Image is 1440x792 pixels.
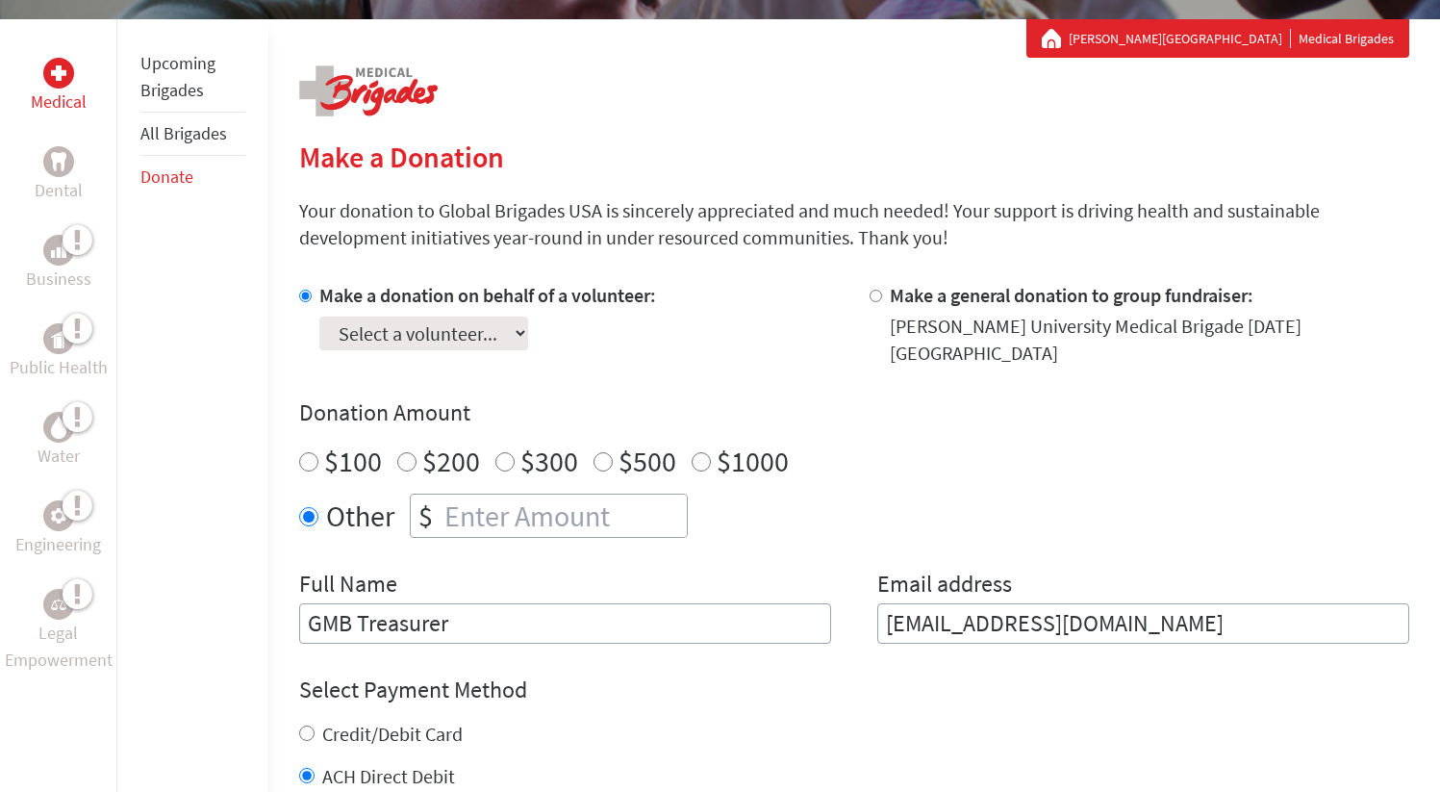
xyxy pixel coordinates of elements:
[51,508,66,524] img: Engineering
[140,156,245,198] li: Donate
[140,166,193,188] a: Donate
[35,146,83,204] a: DentalDental
[299,569,397,603] label: Full Name
[43,323,74,354] div: Public Health
[717,443,789,479] label: $1000
[299,603,831,644] input: Enter Full Name
[15,500,101,558] a: EngineeringEngineering
[1042,29,1394,48] div: Medical Brigades
[43,58,74,89] div: Medical
[43,500,74,531] div: Engineering
[520,443,578,479] label: $300
[299,397,1409,428] h4: Donation Amount
[51,416,66,438] img: Water
[31,58,87,115] a: MedicalMedical
[10,354,108,381] p: Public Health
[51,65,66,81] img: Medical
[35,177,83,204] p: Dental
[26,235,91,293] a: BusinessBusiness
[877,569,1012,603] label: Email address
[411,495,441,537] div: $
[422,443,480,479] label: $200
[51,243,66,258] img: Business
[619,443,676,479] label: $500
[43,589,74,620] div: Legal Empowerment
[43,235,74,266] div: Business
[299,675,1409,705] h4: Select Payment Method
[140,52,215,101] a: Upcoming Brigades
[51,152,66,170] img: Dental
[324,443,382,479] label: $100
[322,722,463,746] label: Credit/Debit Card
[299,65,438,116] img: logo-medical.png
[26,266,91,293] p: Business
[31,89,87,115] p: Medical
[140,122,227,144] a: All Brigades
[877,603,1409,644] input: Your Email
[299,197,1409,251] p: Your donation to Global Brigades USA is sincerely appreciated and much needed! Your support is dr...
[319,283,656,307] label: Make a donation on behalf of a volunteer:
[10,323,108,381] a: Public HealthPublic Health
[51,599,66,610] img: Legal Empowerment
[299,140,1409,174] h2: Make a Donation
[38,443,80,470] p: Water
[43,146,74,177] div: Dental
[1069,29,1291,48] a: [PERSON_NAME][GEOGRAPHIC_DATA]
[4,589,113,674] a: Legal EmpowermentLegal Empowerment
[51,329,66,348] img: Public Health
[43,412,74,443] div: Water
[890,283,1253,307] label: Make a general donation to group fundraiser:
[326,494,394,538] label: Other
[38,412,80,470] a: WaterWater
[322,764,455,788] label: ACH Direct Debit
[140,113,245,156] li: All Brigades
[4,620,113,674] p: Legal Empowerment
[140,42,245,113] li: Upcoming Brigades
[441,495,687,537] input: Enter Amount
[15,531,101,558] p: Engineering
[890,313,1409,367] div: [PERSON_NAME] University Medical Brigade [DATE] [GEOGRAPHIC_DATA]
